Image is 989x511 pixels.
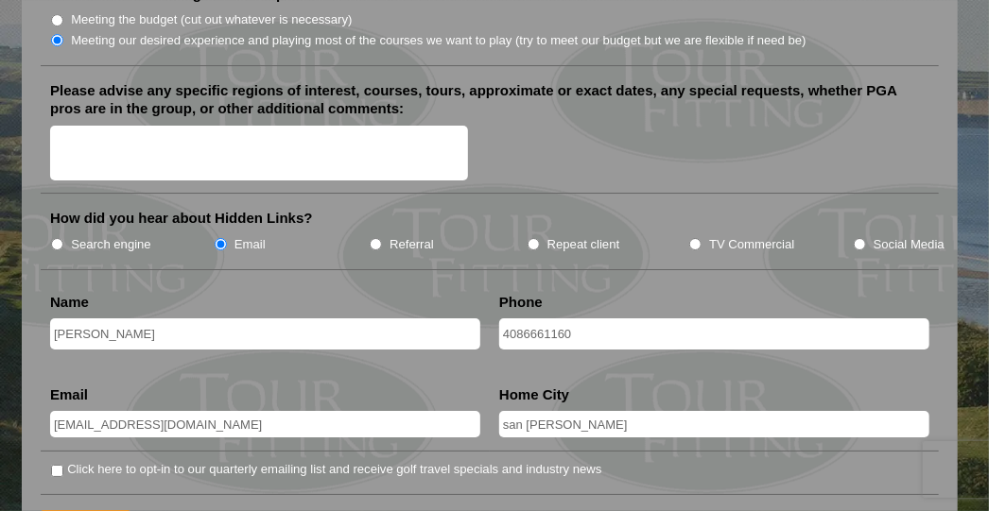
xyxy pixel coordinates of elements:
[71,10,352,29] label: Meeting the budget (cut out whatever is necessary)
[499,385,569,404] label: Home City
[709,235,794,254] label: TV Commercial
[499,293,543,312] label: Phone
[547,235,620,254] label: Repeat client
[50,293,89,312] label: Name
[234,235,266,254] label: Email
[50,81,929,118] label: Please advise any specific regions of interest, courses, tours, approximate or exact dates, any s...
[390,235,434,254] label: Referral
[50,209,313,228] label: How did you hear about Hidden Links?
[71,235,151,254] label: Search engine
[50,385,88,404] label: Email
[67,460,601,479] label: Click here to opt-in to our quarterly emailing list and receive golf travel specials and industry...
[71,31,807,50] label: Meeting our desired experience and playing most of the courses we want to play (try to meet our b...
[874,235,945,254] label: Social Media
